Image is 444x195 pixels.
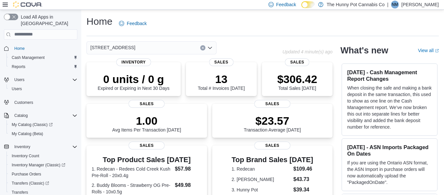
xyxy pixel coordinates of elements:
[14,77,24,82] span: Users
[9,170,77,178] span: Purchase Orders
[12,153,39,159] span: Inventory Count
[9,152,77,160] span: Inventory Count
[254,142,290,149] span: Sales
[209,58,233,66] span: Sales
[9,85,77,93] span: Users
[9,179,77,187] span: Transfers (Classic)
[13,1,42,8] img: Cova
[244,114,301,132] div: Transaction Average [DATE]
[276,1,296,8] span: Feedback
[9,63,77,71] span: Reports
[12,98,77,106] span: Customers
[200,45,205,50] button: Clear input
[392,1,398,8] span: NM
[347,144,432,157] h3: [DATE] - ASN Imports Packaged On Dates
[12,44,77,52] span: Home
[12,76,27,84] button: Users
[98,73,170,91] div: Expired or Expiring in Next 30 Days
[301,1,315,8] input: Dark Mode
[347,69,432,82] h3: [DATE] - Cash Management Report Changes
[127,20,147,27] span: Feedback
[112,114,181,127] p: 1.00
[7,120,80,129] a: My Catalog (Classic)
[231,187,291,193] dt: 3. Hunny Pot
[418,48,439,53] a: View allExternal link
[12,112,77,119] span: Catalog
[294,175,313,183] dd: $43.73
[285,58,309,66] span: Sales
[12,181,49,186] span: Transfers (Classic)
[7,160,80,170] a: Inventory Manager (Classic)
[18,14,77,27] span: Load All Apps in [GEOGRAPHIC_DATA]
[98,73,170,86] p: 0 units / 0 g
[7,84,80,93] button: Users
[401,1,439,8] p: [PERSON_NAME]
[9,85,24,93] a: Users
[391,1,399,8] div: Nick Miszuk
[282,49,333,54] p: Updated 4 minute(s) ago
[12,143,77,151] span: Inventory
[7,151,80,160] button: Inventory Count
[92,182,172,195] dt: 2. Buddy Blooms - Strawberry OG Pre-Rolls - 10x0.5g
[90,44,135,51] span: [STREET_ADDRESS]
[347,160,432,186] p: If you are using the Ontario ASN format, the ASN Import in purchase orders will now automatically...
[9,130,77,138] span: My Catalog (Beta)
[327,1,385,8] p: The Hunny Pot Cannabis Co
[12,86,22,91] span: Users
[12,190,28,195] span: Transfers
[12,64,25,69] span: Reports
[1,97,80,107] button: Customers
[231,166,291,172] dt: 1. Redecan
[129,142,165,149] span: Sales
[12,45,27,52] a: Home
[116,17,149,30] a: Feedback
[277,73,317,86] p: $306.42
[294,186,313,194] dd: $39.34
[294,165,313,173] dd: $109.46
[14,113,28,118] span: Catalog
[92,166,172,179] dt: 1. Redecan - Redees Cold Creek Kush Pre-Roll - 20x0.4g
[231,156,313,164] h3: Top Brand Sales [DATE]
[9,121,77,129] span: My Catalog (Classic)
[175,181,202,189] dd: $49.98
[340,45,388,56] h2: What's new
[1,142,80,151] button: Inventory
[198,73,245,86] p: 13
[9,54,77,62] span: Cash Management
[9,152,42,160] a: Inventory Count
[12,76,77,84] span: Users
[9,54,47,62] a: Cash Management
[12,172,41,177] span: Purchase Orders
[9,121,55,129] a: My Catalog (Classic)
[14,46,25,51] span: Home
[244,114,301,127] p: $23.57
[12,162,65,168] span: Inventory Manager (Classic)
[387,1,388,8] p: |
[12,131,43,136] span: My Catalog (Beta)
[14,100,33,105] span: Customers
[1,44,80,53] button: Home
[435,49,439,53] svg: External link
[9,161,77,169] span: Inventory Manager (Classic)
[254,100,290,108] span: Sales
[129,100,165,108] span: Sales
[7,170,80,179] button: Purchase Orders
[12,55,45,60] span: Cash Management
[86,15,112,28] h1: Home
[9,179,52,187] a: Transfers (Classic)
[198,73,245,91] div: Total # Invoices [DATE]
[347,85,432,130] p: When closing the safe and making a bank deposit in the same transaction, this used to show as one...
[12,99,36,106] a: Customers
[7,62,80,71] button: Reports
[9,170,44,178] a: Purchase Orders
[7,53,80,62] button: Cash Management
[12,143,33,151] button: Inventory
[9,63,28,71] a: Reports
[112,114,181,132] div: Avg Items Per Transaction [DATE]
[116,58,151,66] span: Inventory
[7,129,80,138] button: My Catalog (Beta)
[92,156,202,164] h3: Top Product Sales [DATE]
[7,179,80,188] a: Transfers (Classic)
[14,144,30,149] span: Inventory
